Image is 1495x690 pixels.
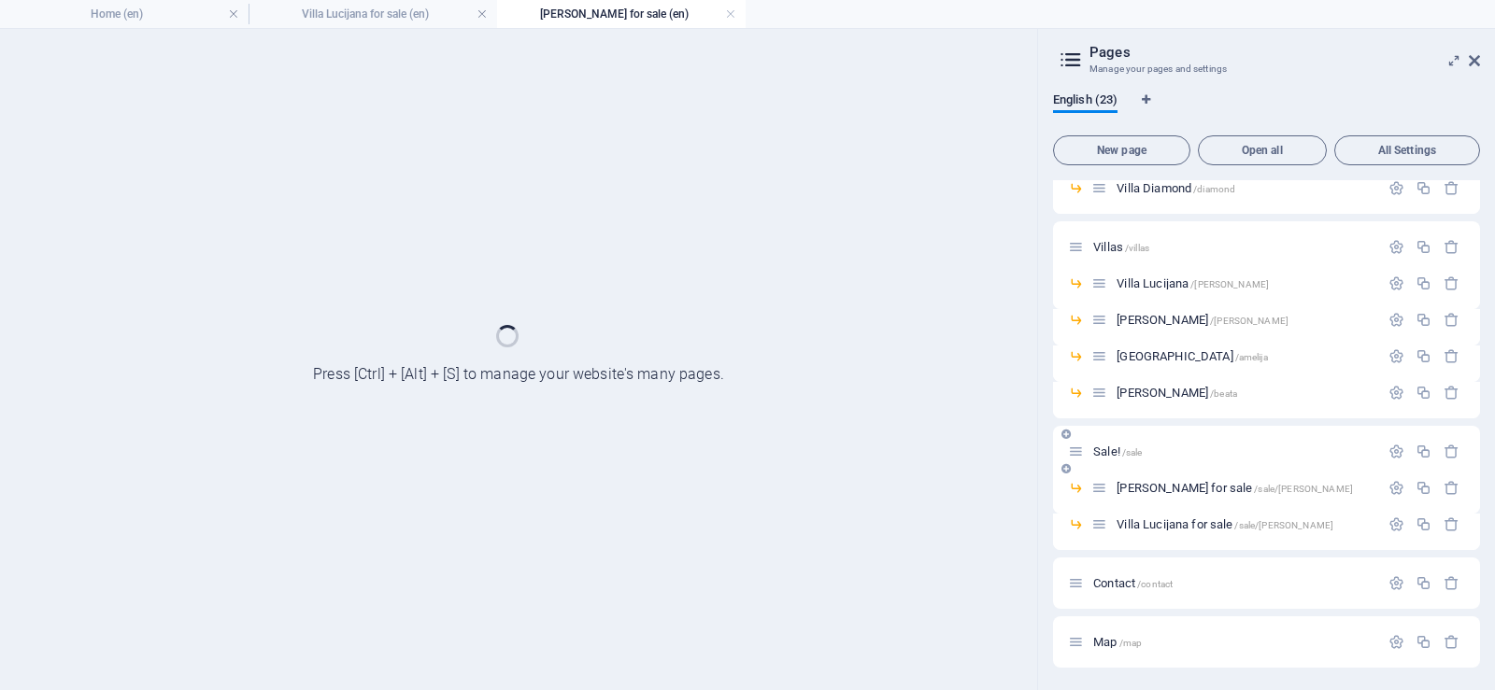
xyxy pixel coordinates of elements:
button: Open all [1198,135,1327,165]
span: Open all [1206,145,1318,156]
div: Villa Lucijana for sale/sale/[PERSON_NAME] [1111,518,1379,530]
span: /sale [1122,447,1143,458]
div: Settings [1388,516,1404,532]
div: [PERSON_NAME] for sale/sale/[PERSON_NAME] [1111,482,1379,494]
div: Duplicate [1416,348,1431,364]
div: Settings [1388,180,1404,196]
span: /[PERSON_NAME] [1210,316,1289,326]
div: [GEOGRAPHIC_DATA]/amelija [1111,350,1379,362]
div: Villas/villas [1088,241,1379,253]
div: Duplicate [1416,312,1431,328]
div: Duplicate [1416,634,1431,650]
div: Map/map [1088,636,1379,648]
div: Duplicate [1416,575,1431,591]
span: Click to open page [1093,444,1142,458]
div: Remove [1444,180,1459,196]
span: [GEOGRAPHIC_DATA] [1117,349,1268,363]
div: Remove [1444,575,1459,591]
span: English (23) [1053,89,1118,115]
span: /villas [1125,243,1149,253]
div: Settings [1388,480,1404,496]
span: Click to open page [1093,576,1173,590]
div: Villa Diamond/diamond [1111,182,1379,194]
span: /diamond [1193,184,1235,194]
div: Duplicate [1416,385,1431,401]
div: Contact/contact [1088,577,1379,589]
span: /[PERSON_NAME] [1190,279,1269,289]
div: Remove [1444,444,1459,459]
div: [PERSON_NAME]/[PERSON_NAME] [1111,314,1379,326]
span: Click to open page [1093,240,1149,254]
span: /beata [1210,388,1237,399]
span: /contact [1137,579,1173,589]
span: Click to open page [1117,181,1235,195]
div: Remove [1444,275,1459,291]
div: Settings [1388,385,1404,401]
div: Settings [1388,575,1404,591]
div: Remove [1444,348,1459,364]
div: Remove [1444,312,1459,328]
div: Duplicate [1416,480,1431,496]
span: All Settings [1343,145,1472,156]
span: [PERSON_NAME] for sale [1117,481,1353,495]
div: Duplicate [1416,516,1431,532]
div: Duplicate [1416,275,1431,291]
div: Remove [1444,239,1459,255]
div: Settings [1388,634,1404,650]
div: Remove [1444,516,1459,532]
div: Sale!/sale [1088,445,1379,458]
div: Remove [1444,385,1459,401]
span: /map [1119,638,1143,648]
span: New page [1061,145,1182,156]
span: /amelija [1235,352,1268,362]
div: [PERSON_NAME]/beata [1111,387,1379,399]
span: /sale/[PERSON_NAME] [1234,520,1333,530]
div: Remove [1444,634,1459,650]
h4: Villa Lucijana for sale (en) [249,4,497,24]
h3: Manage your pages and settings [1089,61,1443,77]
div: Settings [1388,275,1404,291]
button: New page [1053,135,1190,165]
div: Duplicate [1416,180,1431,196]
div: Duplicate [1416,239,1431,255]
span: Villa Lucijana [1117,276,1269,290]
div: Remove [1444,480,1459,496]
h4: [PERSON_NAME] for sale (en) [497,4,746,24]
div: Settings [1388,239,1404,255]
span: [PERSON_NAME] [1117,313,1289,327]
div: Settings [1388,312,1404,328]
div: Duplicate [1416,444,1431,459]
button: All Settings [1334,135,1480,165]
span: [PERSON_NAME] [1117,386,1237,400]
span: Click to open page [1117,517,1333,531]
div: Language Tabs [1053,92,1480,128]
div: Settings [1388,348,1404,364]
span: /sale/[PERSON_NAME] [1254,484,1353,494]
div: Settings [1388,444,1404,459]
span: Click to open page [1093,635,1142,649]
h2: Pages [1089,44,1480,61]
div: Villa Lucijana/[PERSON_NAME] [1111,277,1379,289]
